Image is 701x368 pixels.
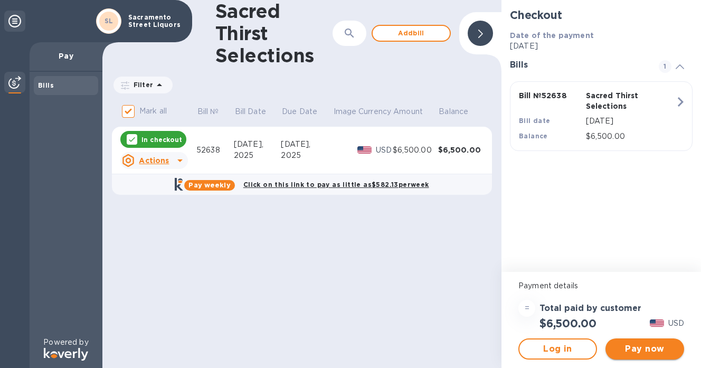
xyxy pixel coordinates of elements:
p: Pay [38,51,94,61]
span: Bill № [197,106,233,117]
p: Due Date [282,106,317,117]
div: = [518,300,535,317]
h3: Bills [510,60,646,70]
p: Amount [393,106,423,117]
p: Balance [439,106,468,117]
span: 1 [659,60,671,73]
p: USD [668,318,684,329]
p: Image [334,106,357,117]
div: 2025 [234,150,281,161]
p: [DATE] [510,41,693,52]
b: Balance [519,132,548,140]
b: Pay weekly [188,181,230,189]
div: [DATE], [234,139,281,150]
p: Powered by [43,337,88,348]
span: Due Date [282,106,331,117]
button: Addbill [372,25,451,42]
div: [DATE], [281,139,332,150]
p: Currency [358,106,391,117]
b: Bills [38,81,54,89]
div: $6,500.00 [393,145,438,156]
h2: Checkout [510,8,693,22]
b: Click on this link to pay as little as $582.13 per week [243,181,429,188]
b: SL [105,17,113,25]
p: $6,500.00 [586,131,675,142]
p: [DATE] [586,116,675,127]
div: 52638 [196,145,234,156]
p: Bill № [197,106,219,117]
div: 2025 [281,150,332,161]
p: Sacred Thirst Selections [586,90,649,111]
p: Bill № 52638 [519,90,582,101]
span: Pay now [614,343,676,355]
span: Amount [393,106,437,117]
span: Bill Date [235,106,280,117]
button: Log in [518,338,597,360]
span: Add bill [381,27,441,40]
u: Actions [139,156,169,165]
span: Balance [439,106,482,117]
img: USD [357,146,372,154]
img: Logo [44,348,88,361]
div: $6,500.00 [438,145,484,155]
h3: Total paid by customer [539,304,641,314]
p: In checkout [141,135,182,144]
b: Bill date [519,117,551,125]
button: Pay now [605,338,684,360]
span: Log in [528,343,588,355]
p: Mark all [139,106,167,117]
p: USD [376,145,393,156]
p: Payment details [518,280,684,291]
b: Date of the payment [510,31,594,40]
p: Filter [129,80,153,89]
img: USD [650,319,664,327]
p: Bill Date [235,106,266,117]
button: Bill №52638Sacred Thirst SelectionsBill date[DATE]Balance$6,500.00 [510,81,693,151]
h2: $6,500.00 [539,317,596,330]
p: Sacramento Street Liquors [128,14,181,29]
